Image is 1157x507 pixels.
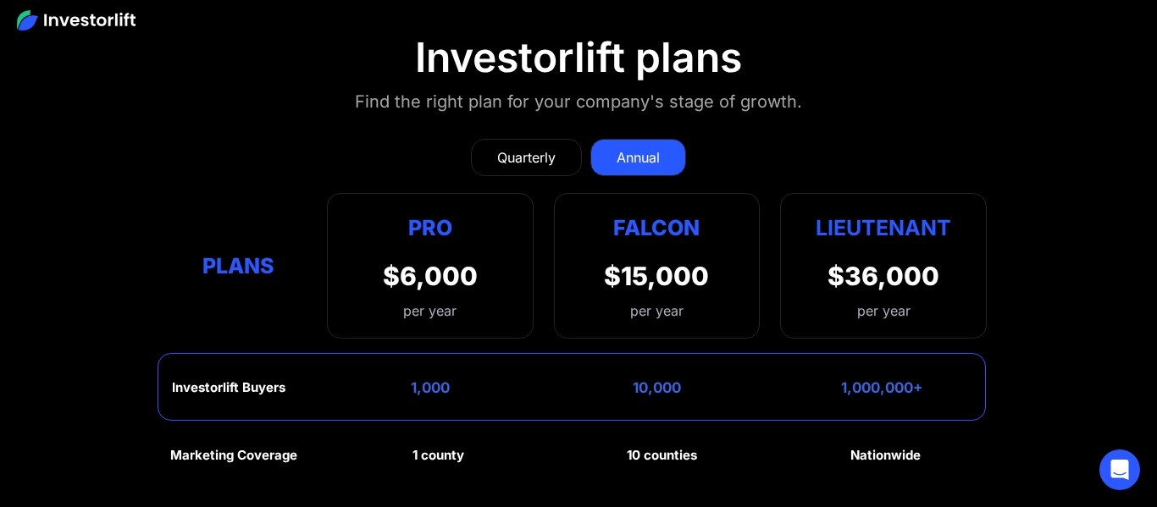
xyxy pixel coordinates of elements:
[412,448,464,463] div: 1 county
[633,379,681,396] div: 10,000
[617,147,660,168] div: Annual
[816,215,951,240] strong: Lieutenant
[170,448,297,463] div: Marketing Coverage
[857,300,911,321] div: per year
[630,300,684,321] div: per year
[383,300,478,321] div: per year
[604,261,709,291] div: $15,000
[850,448,921,463] div: Nationwide
[627,448,697,463] div: 10 counties
[355,88,802,115] div: Find the right plan for your company's stage of growth.
[383,211,478,244] div: Pro
[172,380,285,395] div: Investorlift Buyers
[1099,449,1140,490] div: Open Intercom Messenger
[411,379,450,396] div: 1,000
[415,33,742,82] div: Investorlift plans
[841,379,923,396] div: 1,000,000+
[828,261,939,291] div: $36,000
[613,211,700,244] div: Falcon
[170,250,307,283] div: Plans
[497,147,556,168] div: Quarterly
[383,261,478,291] div: $6,000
